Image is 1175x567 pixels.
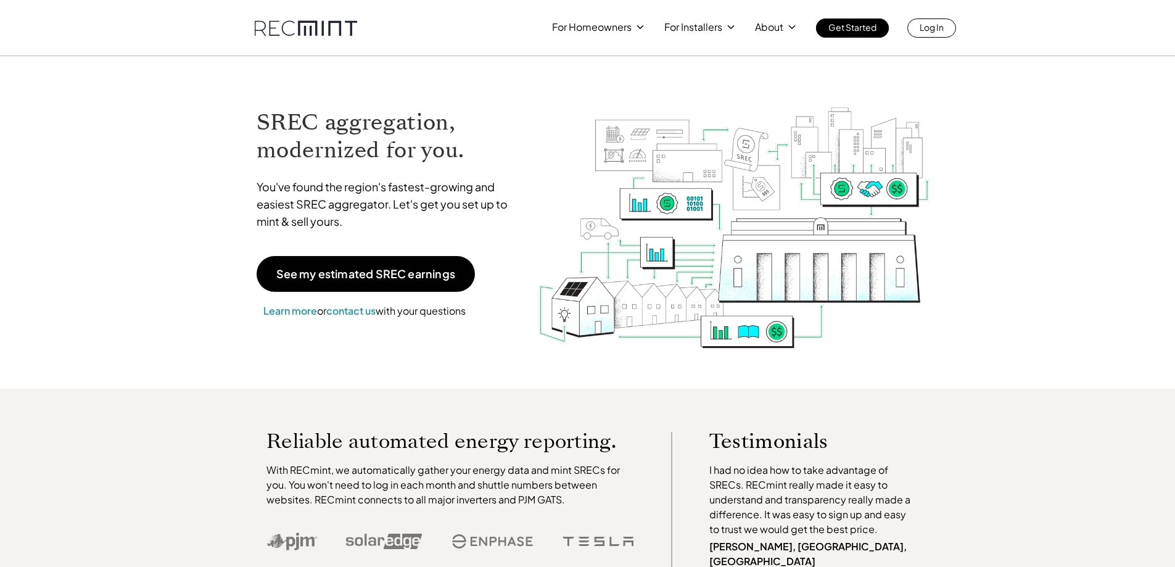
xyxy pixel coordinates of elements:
p: Log In [920,19,944,36]
a: Get Started [816,19,889,38]
p: Reliable automated energy reporting. [266,432,634,450]
p: I had no idea how to take advantage of SRECs. RECmint really made it easy to understand and trans... [709,463,917,537]
a: Learn more [263,304,317,317]
p: For Installers [664,19,722,36]
a: See my estimated SREC earnings [257,256,475,292]
h1: SREC aggregation, modernized for you. [257,109,519,164]
p: See my estimated SREC earnings [276,268,455,279]
p: Testimonials [709,432,893,450]
a: contact us [326,304,376,317]
a: Log In [907,19,956,38]
p: About [755,19,783,36]
img: RECmint value cycle [537,75,931,352]
p: For Homeowners [552,19,632,36]
p: You've found the region's fastest-growing and easiest SREC aggregator. Let's get you set up to mi... [257,178,519,230]
p: Get Started [828,19,876,36]
p: or with your questions [257,303,472,319]
p: With RECmint, we automatically gather your energy data and mint SRECs for you. You won't need to ... [266,463,634,507]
